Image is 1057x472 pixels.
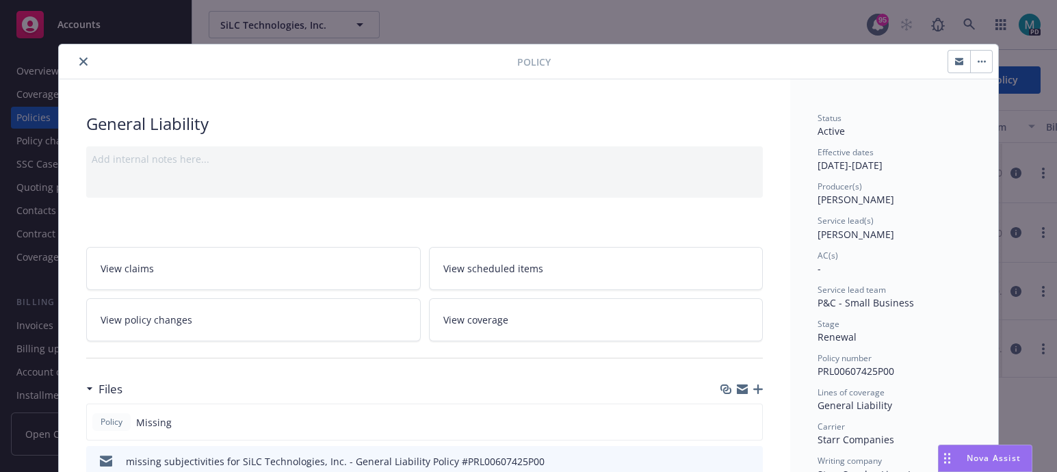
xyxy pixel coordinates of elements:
span: General Liability [818,399,892,412]
button: download file [723,454,734,469]
span: Stage [818,318,839,330]
span: - [818,262,821,275]
div: General Liability [86,112,763,135]
span: Starr Companies [818,433,894,446]
span: [PERSON_NAME] [818,193,894,206]
span: PRL00607425P00 [818,365,894,378]
span: Policy [517,55,551,69]
span: Carrier [818,421,845,432]
div: Drag to move [939,445,956,471]
span: View policy changes [101,313,192,327]
span: AC(s) [818,250,838,261]
div: missing subjectivities for SiLC Technologies, Inc. - General Liability Policy #PRL00607425P00 [126,454,545,469]
a: View coverage [429,298,764,341]
div: [DATE] - [DATE] [818,146,971,172]
span: Service lead team [818,284,886,296]
span: View coverage [443,313,508,327]
span: Renewal [818,330,857,343]
span: Service lead(s) [818,215,874,226]
div: Files [86,380,122,398]
span: Effective dates [818,146,874,158]
div: Add internal notes here... [92,152,757,166]
button: preview file [745,454,757,469]
span: View claims [101,261,154,276]
button: close [75,53,92,70]
span: Nova Assist [967,452,1021,464]
button: Nova Assist [938,445,1032,472]
span: Missing [136,415,172,430]
a: View scheduled items [429,247,764,290]
span: [PERSON_NAME] [818,228,894,241]
span: Policy number [818,352,872,364]
a: View policy changes [86,298,421,341]
span: Producer(s) [818,181,862,192]
span: Status [818,112,841,124]
span: Writing company [818,455,882,467]
a: View claims [86,247,421,290]
span: View scheduled items [443,261,543,276]
h3: Files [99,380,122,398]
span: P&C - Small Business [818,296,914,309]
span: Policy [98,416,125,428]
span: Active [818,124,845,137]
span: Lines of coverage [818,386,885,398]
